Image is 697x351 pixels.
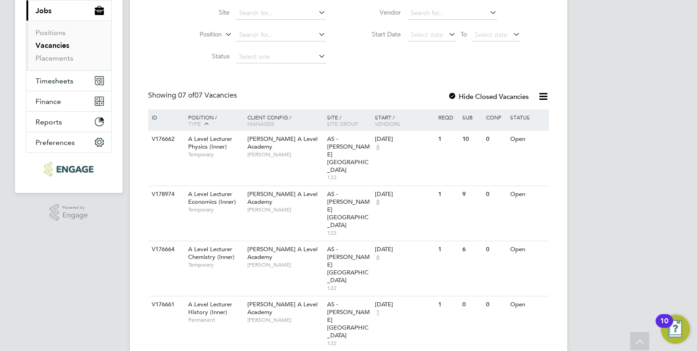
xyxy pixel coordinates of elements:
[149,296,181,313] div: V176661
[247,135,318,150] span: [PERSON_NAME] A Level Academy
[508,241,548,258] div: Open
[26,132,111,152] button: Preferences
[508,131,548,148] div: Open
[36,6,51,15] span: Jobs
[247,206,323,213] span: [PERSON_NAME]
[410,31,443,39] span: Select date
[188,316,243,324] span: Permanent
[62,212,88,219] span: Engage
[374,120,400,127] span: Vendors
[36,97,61,106] span: Finance
[149,241,181,258] div: V176664
[436,296,460,313] div: 1
[508,296,548,313] div: Open
[327,245,370,284] span: AS - [PERSON_NAME][GEOGRAPHIC_DATA]
[327,120,358,127] span: Site Group
[36,54,73,62] a: Placements
[374,191,434,198] div: [DATE]
[177,52,230,60] label: Status
[62,204,88,212] span: Powered by
[148,91,239,100] div: Showing
[188,120,201,127] span: Type
[247,245,318,261] span: [PERSON_NAME] A Level Academy
[327,284,370,292] span: 122
[36,138,75,147] span: Preferences
[460,241,484,258] div: 6
[374,301,434,309] div: [DATE]
[26,0,111,21] button: Jobs
[475,31,507,39] span: Select date
[188,151,243,158] span: Temporary
[36,118,62,126] span: Reports
[177,8,230,16] label: Site
[407,7,497,20] input: Search for...
[374,253,380,261] span: 6
[188,135,232,150] span: A Level Lecturer Physics (Inner)
[26,71,111,91] button: Timesheets
[188,190,236,206] span: A Level Lecturer Economics (Inner)
[327,174,370,181] span: 122
[36,41,69,50] a: Vacancies
[374,309,380,316] span: 1
[508,109,548,125] div: Status
[149,186,181,203] div: V178974
[178,91,237,100] span: 07 Vacancies
[661,315,690,344] button: Open Resource Center, 10 new notifications
[149,109,181,125] div: ID
[436,131,460,148] div: 1
[372,109,436,131] div: Start /
[660,321,668,333] div: 10
[374,135,434,143] div: [DATE]
[188,245,235,261] span: A Level Lecturer Chemistry (Inner)
[460,296,484,313] div: 0
[36,77,73,85] span: Timesheets
[374,143,380,151] span: 6
[181,109,245,132] div: Position /
[327,229,370,237] span: 122
[436,109,460,125] div: Reqd
[484,109,507,125] div: Conf
[36,28,66,37] a: Positions
[188,206,243,213] span: Temporary
[374,198,380,206] span: 8
[26,112,111,132] button: Reports
[149,131,181,148] div: V176662
[484,186,507,203] div: 0
[236,7,326,20] input: Search for...
[247,316,323,324] span: [PERSON_NAME]
[247,151,323,158] span: [PERSON_NAME]
[327,135,370,174] span: AS - [PERSON_NAME][GEOGRAPHIC_DATA]
[188,261,243,268] span: Temporary
[348,8,401,16] label: Vendor
[484,241,507,258] div: 0
[26,21,111,70] div: Jobs
[236,29,326,41] input: Search for...
[247,261,323,268] span: [PERSON_NAME]
[484,131,507,148] div: 0
[247,190,318,206] span: [PERSON_NAME] A Level Academy
[245,109,325,131] div: Client Config /
[484,296,507,313] div: 0
[327,190,370,229] span: AS - [PERSON_NAME][GEOGRAPHIC_DATA]
[247,120,274,127] span: Manager
[374,246,434,253] div: [DATE]
[460,186,484,203] div: 9
[178,91,195,100] span: 07 of
[50,204,88,221] a: Powered byEngage
[348,30,401,38] label: Start Date
[436,186,460,203] div: 1
[236,51,326,63] input: Select one
[436,241,460,258] div: 1
[26,91,111,111] button: Finance
[460,109,484,125] div: Sub
[44,162,93,176] img: ncclondon-logo-retina.png
[26,162,112,176] a: Go to home page
[188,300,232,316] span: A Level Lecturer History (Inner)
[327,300,370,339] span: AS - [PERSON_NAME][GEOGRAPHIC_DATA]
[458,28,470,40] span: To
[325,109,373,131] div: Site /
[460,131,484,148] div: 10
[508,186,548,203] div: Open
[169,30,222,39] label: Position
[327,340,370,347] span: 122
